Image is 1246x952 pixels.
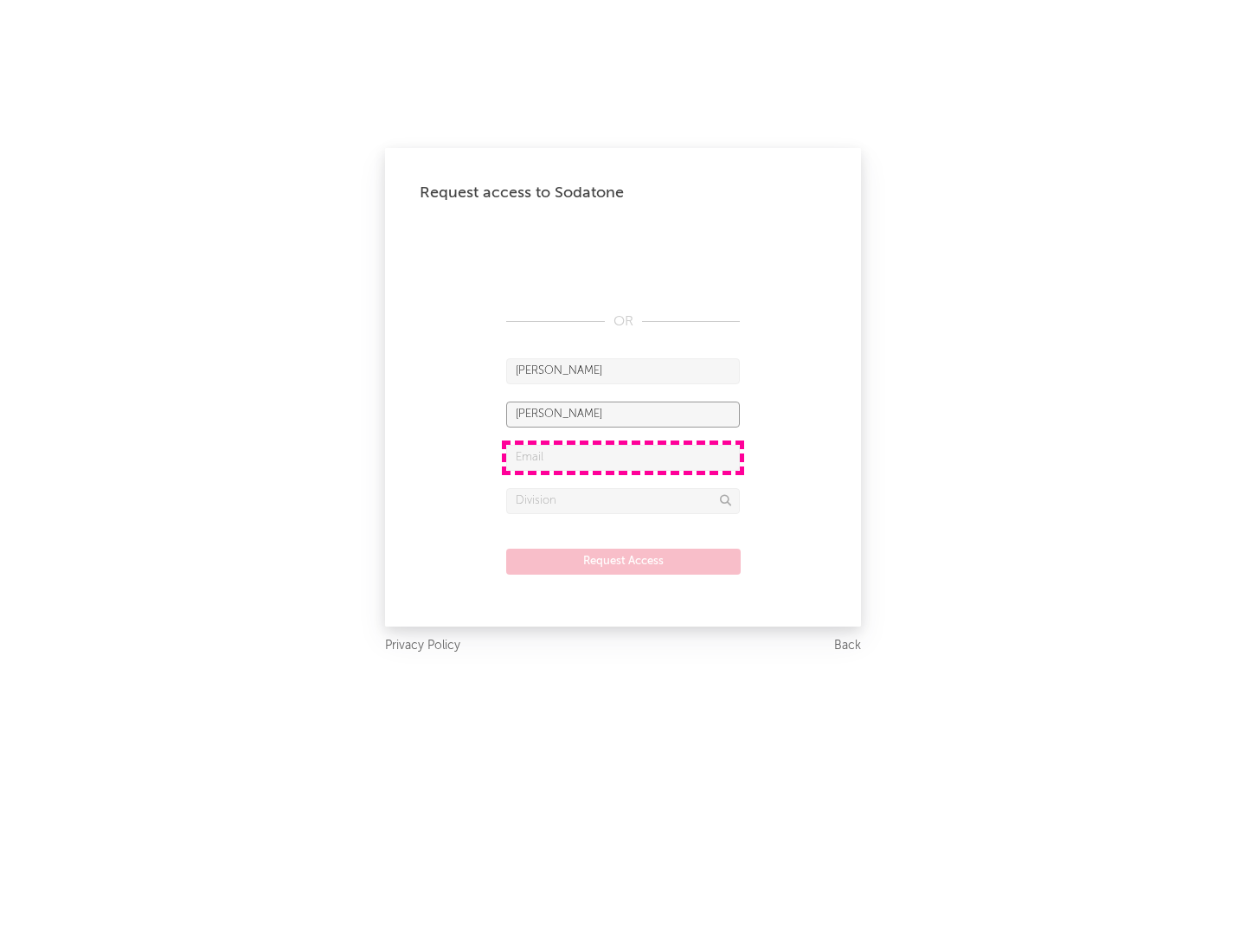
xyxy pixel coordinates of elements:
[506,358,740,384] input: First Name
[506,312,740,332] div: OR
[506,402,740,428] input: Last Name
[506,445,740,471] input: Email
[834,635,861,657] a: Back
[420,183,826,203] div: Request access to Sodatone
[385,635,460,657] a: Privacy Policy
[506,549,741,575] button: Request Access
[506,488,740,514] input: Division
